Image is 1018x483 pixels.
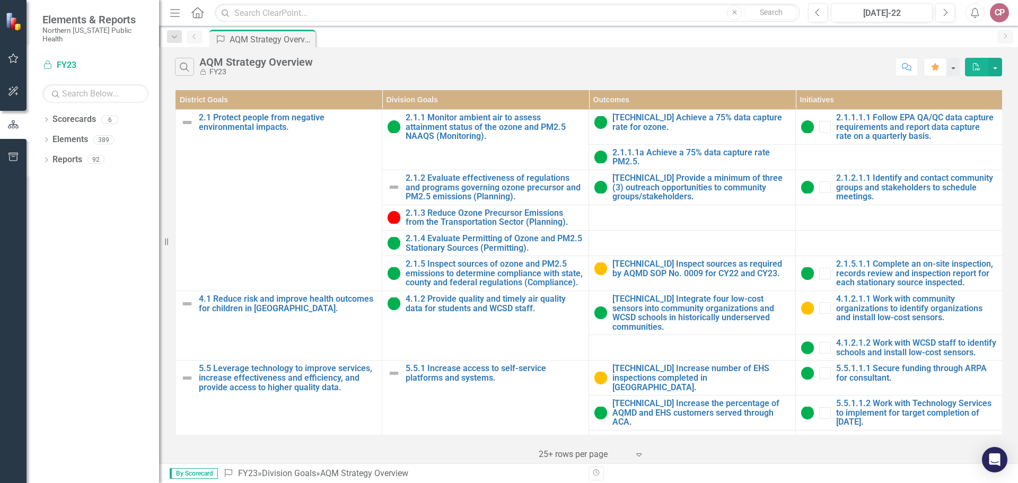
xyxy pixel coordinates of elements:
div: 389 [93,135,114,144]
span: Search [760,8,783,16]
a: Division Goals [262,468,316,478]
img: On Target [801,267,814,280]
img: Not Defined [181,297,194,310]
a: 2.1.1 Monitor ambient air to assess attainment status of the ozone and PM2.5 NAAQS (Monitoring). [406,113,583,141]
div: AQM Strategy Overview [320,468,408,478]
img: On Target [594,306,607,319]
img: Not Defined [181,116,194,129]
a: 4.1.2.1.1 Work with community organizations to identify organizations and install low-cost sensors. [836,294,997,322]
a: FY23 [42,59,148,72]
a: 2.1.5 Inspect sources of ozone and PM2.5 emissions to determine compliance with state, county and... [406,259,583,287]
a: Scorecards [52,113,96,126]
a: 2.1.4 Evaluate Permitting of Ozone and PM2.5 Stationary Sources (Permitting). [406,234,583,252]
img: In Progress [594,262,607,275]
img: On Target [594,116,607,129]
button: Search [744,5,797,20]
a: 2.1.1.1.1 Follow EPA QA/QC data capture requirements and report data capture rate on a quarterly ... [836,113,997,141]
a: [TECHNICAL_ID] Integrate four low-cost sensors into community organizations and WCSD schools in h... [612,294,790,331]
img: On Target [594,151,607,163]
img: On Target [388,267,400,280]
img: On Target [388,297,400,310]
a: 2.1.2.1.1 Identify and contact community groups and stakeholders to schedule meetings. [836,173,997,201]
img: On Target [801,341,814,354]
a: 5.5.1.2.1 Work with Technology Services and Consultant to Streamline ACA Submittal Process. [836,434,997,462]
a: [TECHNICAL_ID] Achieve a 75% data capture rate for ozone. [612,113,790,131]
a: 5.5.1 Increase access to self-service platforms and systems. [406,364,583,382]
img: On Target [388,237,400,250]
div: 92 [87,155,104,164]
img: Off Target [388,211,400,224]
a: 2.1.5.1.1 Complete an on-site inspection, records review and inspection report for each stationar... [836,259,997,287]
a: FY23 [238,468,258,478]
div: [DATE]-22 [835,7,929,20]
img: On Target [801,181,814,194]
a: 5.5.1.1.1 Secure funding through ARPA for consultant. [836,364,997,382]
img: On Target [594,181,607,194]
a: 2.1 Protect people from negative environmental impacts. [199,113,376,131]
img: On Target [801,367,814,380]
div: 6 [101,115,118,124]
button: [DATE]-22 [831,3,933,22]
a: Elements [52,134,88,146]
img: On Target [801,407,814,419]
img: In Progress [594,372,607,384]
a: [TECHNICAL_ID] Increase the percentage of AQMD and EHS customers served through ACA. [612,399,790,427]
span: Elements & Reports [42,13,148,26]
input: Search Below... [42,84,148,103]
a: 4.1 Reduce risk and improve health outcomes for children in [GEOGRAPHIC_DATA]. [199,294,376,313]
small: Northern [US_STATE] Public Health [42,26,148,43]
div: » » [223,468,581,480]
img: On Target [594,407,607,419]
a: 4.1.2.1.2 Work with WCSD staff to identify schools and install low-cost sensors. [836,338,997,357]
input: Search ClearPoint... [215,4,800,22]
a: 5.5.1.1.2 Work with Technology Services to implement for target completion of [DATE]. [836,399,997,427]
a: [TECHNICAL_ID] Provide a minimum of three (3) outreach opportunities to community groups/stakehol... [612,173,790,201]
span: By Scorecard [170,468,218,479]
a: [TECHNICAL_ID] Inspect sources as required by AQMD SOP No. 0009 for CY22 and CY23. [612,259,790,278]
div: AQM Strategy Overview [230,33,313,46]
img: On Target [801,120,814,133]
img: In Progress [801,302,814,314]
img: Not Defined [181,372,194,384]
div: AQM Strategy Overview [199,56,313,68]
img: Not Defined [388,367,400,380]
a: 2.1.1.1a Achieve a 75% data capture rate PM2.5. [612,148,790,166]
a: 4.1.2 Provide quality and timely air quality data for students and WCSD staff. [406,294,583,313]
img: ClearPoint Strategy [5,12,24,31]
img: On Target [388,120,400,133]
div: Open Intercom Messenger [982,447,1007,472]
a: Reports [52,154,82,166]
a: 2.1.3 Reduce Ozone Precursor Emissions from the Transportation Sector (Planning). [406,208,583,227]
img: Not Defined [388,181,400,194]
a: 5.5 Leverage technology to improve services, increase effectiveness and efficiency, and provide a... [199,364,376,392]
button: CP [990,3,1009,22]
a: 2.1.2 Evaluate effectiveness of regulations and programs governing ozone precursor and PM2.5 emis... [406,173,583,201]
div: FY23 [199,68,313,76]
a: [TECHNICAL_ID] Increase number of EHS inspections completed in [GEOGRAPHIC_DATA]. [612,364,790,392]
